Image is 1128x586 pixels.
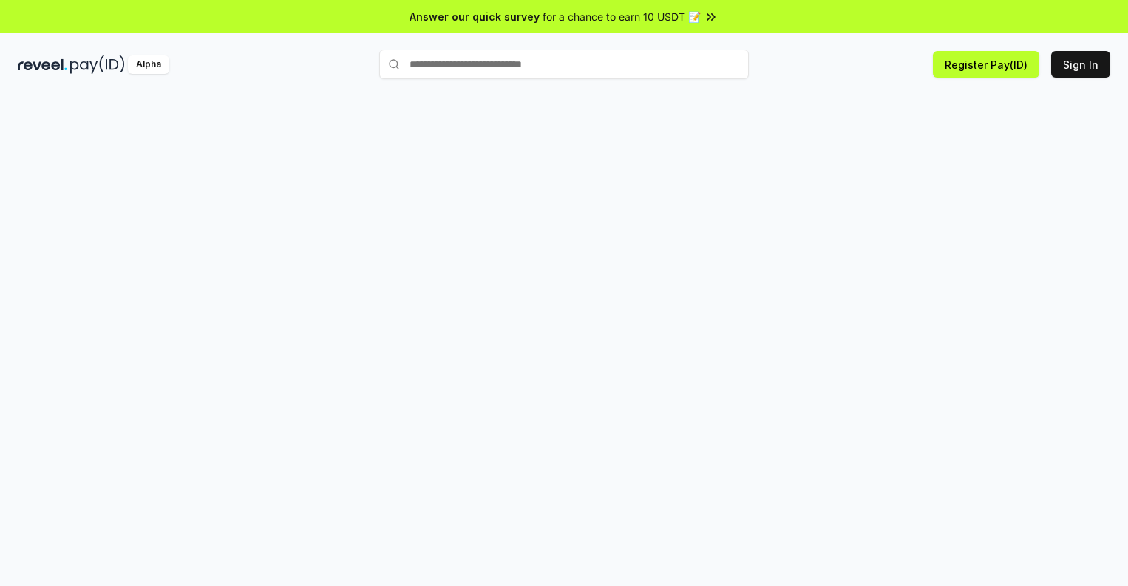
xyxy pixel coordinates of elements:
[1051,51,1110,78] button: Sign In
[70,55,125,74] img: pay_id
[410,9,540,24] span: Answer our quick survey
[543,9,701,24] span: for a chance to earn 10 USDT 📝
[18,55,67,74] img: reveel_dark
[933,51,1039,78] button: Register Pay(ID)
[128,55,169,74] div: Alpha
